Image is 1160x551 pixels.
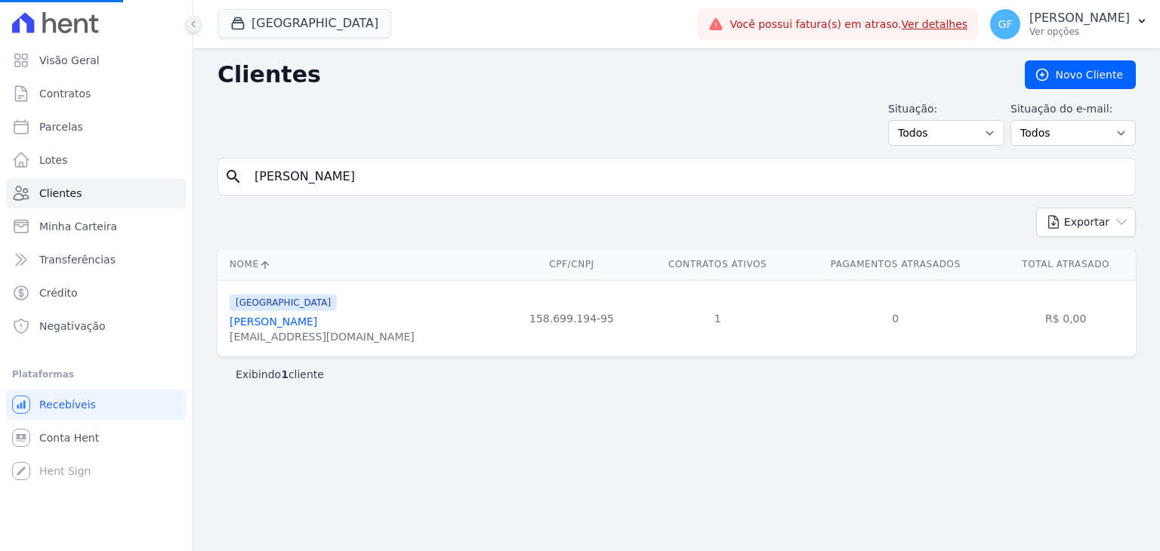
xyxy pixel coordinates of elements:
[39,152,68,168] span: Lotes
[1036,208,1136,237] button: Exportar
[998,19,1013,29] span: GF
[281,368,288,380] b: 1
[795,280,995,356] td: 0
[1029,26,1130,38] p: Ver opções
[39,252,116,267] span: Transferências
[1025,60,1136,89] a: Novo Cliente
[995,280,1136,356] td: R$ 0,00
[6,245,187,275] a: Transferências
[6,389,187,420] a: Recebíveis
[39,319,106,334] span: Negativação
[6,112,187,142] a: Parcelas
[230,329,415,344] div: [EMAIL_ADDRESS][DOMAIN_NAME]
[217,9,391,38] button: [GEOGRAPHIC_DATA]
[504,249,640,280] th: CPF/CNPJ
[39,53,100,68] span: Visão Geral
[39,86,91,101] span: Contratos
[6,311,187,341] a: Negativação
[6,278,187,308] a: Crédito
[6,211,187,242] a: Minha Carteira
[640,280,795,356] td: 1
[39,119,83,134] span: Parcelas
[6,145,187,175] a: Lotes
[6,178,187,208] a: Clientes
[995,249,1136,280] th: Total Atrasado
[1010,101,1136,117] label: Situação do e-mail:
[39,285,78,300] span: Crédito
[978,3,1160,45] button: GF [PERSON_NAME] Ver opções
[12,365,180,383] div: Plataformas
[39,219,117,234] span: Minha Carteira
[640,249,795,280] th: Contratos Ativos
[230,316,317,328] a: [PERSON_NAME]
[6,45,187,75] a: Visão Geral
[39,397,96,412] span: Recebíveis
[217,249,504,280] th: Nome
[888,101,1004,117] label: Situação:
[730,17,967,32] span: Você possui fatura(s) em atraso.
[6,423,187,453] a: Conta Hent
[6,78,187,109] a: Contratos
[39,430,99,445] span: Conta Hent
[217,61,1001,88] h2: Clientes
[504,280,640,356] td: 158.699.194-95
[230,294,337,311] span: [GEOGRAPHIC_DATA]
[1029,11,1130,26] p: [PERSON_NAME]
[795,249,995,280] th: Pagamentos Atrasados
[224,168,242,186] i: search
[245,162,1129,192] input: Buscar por nome, CPF ou e-mail
[236,367,324,382] p: Exibindo cliente
[902,18,968,30] a: Ver detalhes
[39,186,82,201] span: Clientes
